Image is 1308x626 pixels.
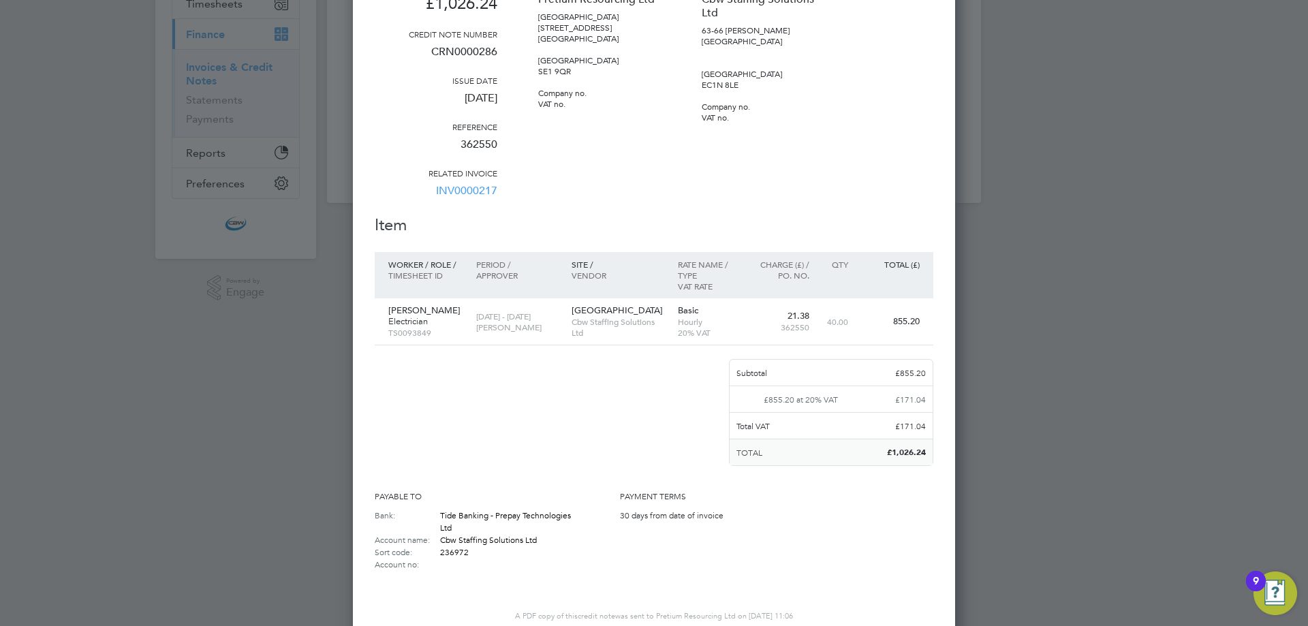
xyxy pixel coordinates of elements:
p: Approver [476,270,557,281]
p: 362550 [375,132,497,168]
p: Po. No. [750,270,809,281]
p: Electrician [388,316,463,327]
p: TS0093849 [388,327,463,338]
p: 20% VAT [678,327,737,338]
p: [DATE] - [DATE] [476,311,557,322]
span: credit note [578,611,615,621]
p: £1,026.24 [887,446,926,458]
p: 30 days from date of invoice [620,509,743,521]
p: Cbw Staffing Solutions Ltd [572,316,664,338]
p: CRN0000286 [375,40,497,75]
span: Cbw Staffing Solutions Ltd [440,534,537,545]
h2: Payable to [375,490,579,502]
p: [PERSON_NAME] [388,305,463,316]
p: [DATE] [375,86,497,121]
button: Open Resource Center, 9 new notifications [1253,572,1297,615]
p: 855.20 [862,316,920,327]
p: £171.04 [895,420,926,432]
p: Vendor [572,270,664,281]
p: £855.20 at 20% VAT [764,393,838,405]
p: £855.20 [895,366,926,379]
p: Subtotal [736,366,767,379]
label: Sort code: [375,546,440,558]
p: 63-66 [PERSON_NAME][GEOGRAPHIC_DATA] [GEOGRAPHIC_DATA] EC1N 8LE Company no. VAT no. [702,20,824,123]
p: Worker / Role / [388,259,463,270]
p: Period / [476,259,557,270]
p: Basic [678,305,737,316]
p: TOTAL [736,446,762,458]
p: [PERSON_NAME] [476,322,557,332]
h3: Related invoice [375,168,497,178]
p: Charge (£) / [750,259,809,270]
p: 40.00 [823,316,848,327]
h3: Issue date [375,75,497,86]
label: Bank: [375,509,440,533]
p: QTY [823,259,848,270]
span: 236972 [440,546,469,557]
p: A PDF copy of this was sent to Pretium Resourcing Ltd on [DATE] 11:06 [375,611,933,621]
p: Rate name / type [678,259,737,281]
a: INV0000217 [436,178,497,214]
div: 9 [1253,581,1259,599]
p: Timesheet ID [388,270,463,281]
span: Tide Banking - Prepay Technologies Ltd [440,510,571,533]
p: Total VAT [736,420,770,432]
p: Site / [572,259,664,270]
p: Total (£) [862,259,920,270]
h2: Item [375,214,933,236]
label: Account no: [375,558,440,570]
h2: Payment terms [620,490,743,502]
p: [GEOGRAPHIC_DATA] [572,305,664,316]
p: Hourly [678,316,737,327]
label: Account name: [375,533,440,546]
h3: Credit note number [375,29,497,40]
p: [GEOGRAPHIC_DATA] [STREET_ADDRESS] [GEOGRAPHIC_DATA] [GEOGRAPHIC_DATA] SE1 9QR Company no. VAT no. [538,6,661,110]
p: £171.04 [895,393,926,405]
p: 362550 [750,322,809,332]
h3: Reference [375,121,497,132]
p: 21.38 [750,311,809,322]
p: VAT rate [678,281,737,292]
